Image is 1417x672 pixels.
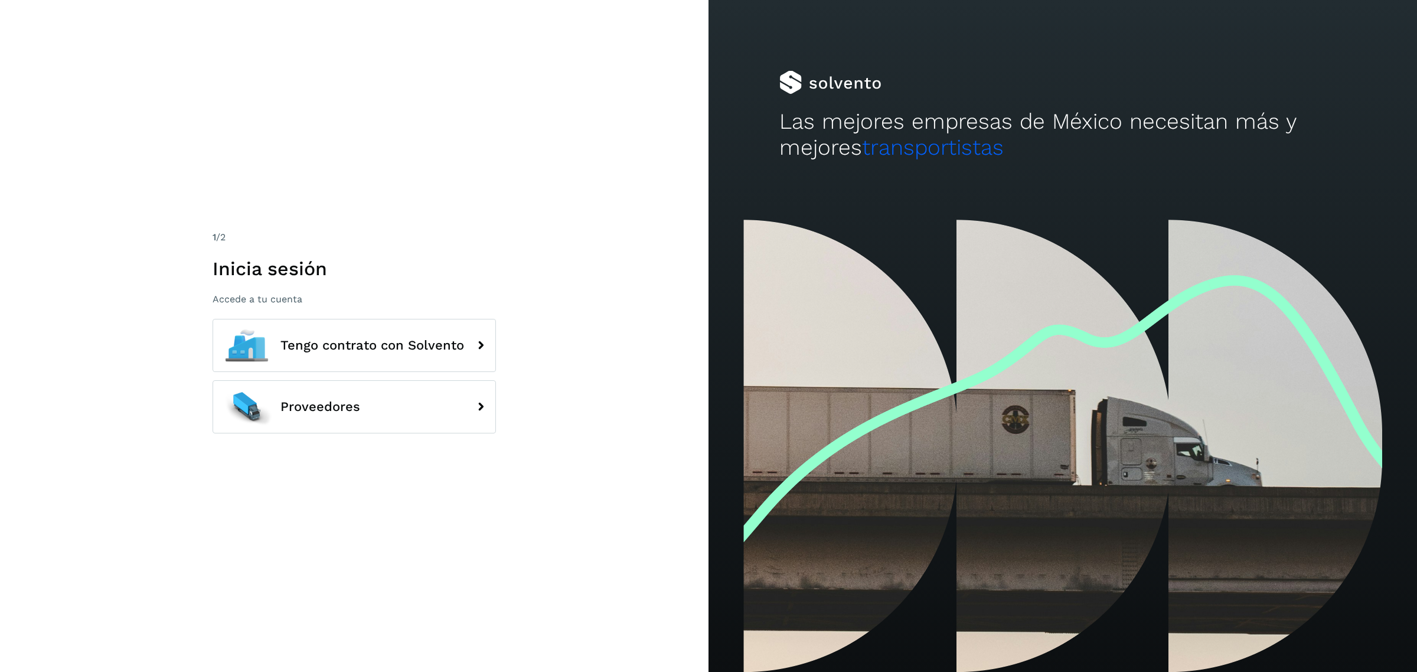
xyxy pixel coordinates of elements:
button: Tengo contrato con Solvento [213,319,496,372]
div: /2 [213,230,496,244]
span: transportistas [862,135,1004,160]
button: Proveedores [213,380,496,433]
span: Proveedores [280,400,360,414]
h1: Inicia sesión [213,257,496,280]
span: 1 [213,231,216,243]
p: Accede a tu cuenta [213,293,496,305]
span: Tengo contrato con Solvento [280,338,464,353]
h2: Las mejores empresas de México necesitan más y mejores [779,109,1346,161]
